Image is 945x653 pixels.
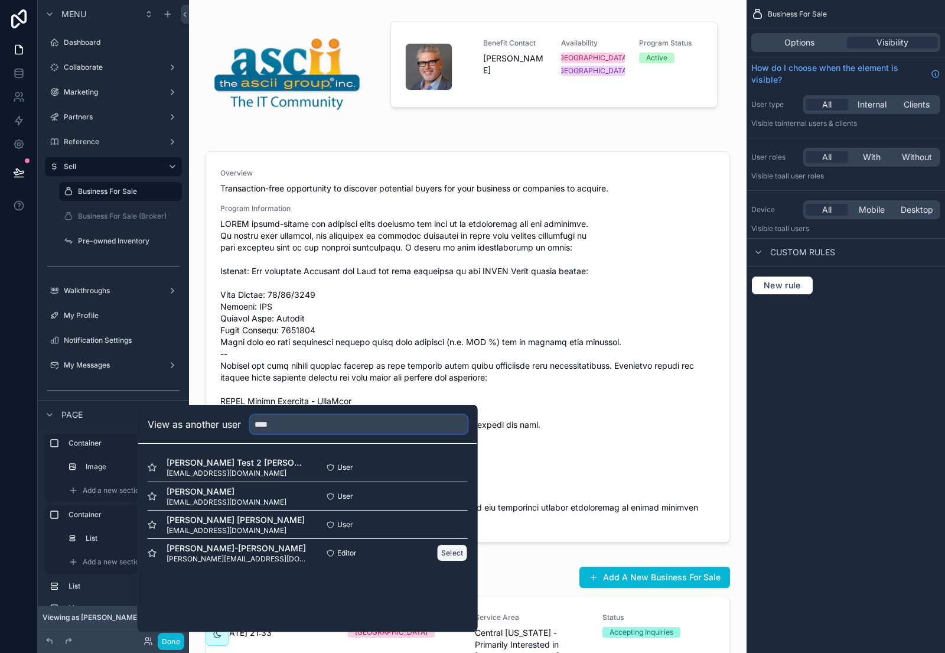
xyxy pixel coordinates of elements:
a: Dashboard [45,33,182,52]
p: Visible to [751,224,940,233]
span: Viewing as [PERSON_NAME] [43,613,139,622]
span: New rule [759,280,806,291]
label: List [69,581,177,591]
span: Add a new section [83,557,144,567]
label: My Messages [64,360,163,370]
label: Partners [64,112,163,122]
label: Business For Sale (Broker) [78,212,180,221]
button: Done [158,633,184,650]
a: Pre-owned Inventory [59,232,182,251]
a: My Messages [45,356,182,375]
span: Internal users & clients [781,119,857,128]
label: Marketing [64,87,163,97]
label: Reference [64,137,163,147]
span: User [337,520,353,529]
span: Mobile [859,204,885,216]
a: Reference [45,132,182,151]
label: User type [751,100,799,109]
a: Walkthroughs [45,281,182,300]
label: Collaborate [64,63,163,72]
button: Select [437,544,468,561]
span: All [822,151,832,163]
span: Internal [858,99,887,111]
span: Page [61,409,83,421]
a: My Profile [45,306,182,325]
span: How do I choose when the element is visible? [751,62,926,86]
span: Desktop [901,204,933,216]
label: My Profile [64,311,180,320]
label: Notification Settings [64,336,180,345]
span: With [863,151,881,163]
label: User roles [751,152,799,162]
span: Options [784,37,814,48]
label: Image [86,462,175,472]
span: Menu [61,8,86,20]
label: Walkthroughs [64,286,163,295]
span: all users [781,224,809,233]
span: Visibility [876,37,908,48]
span: Without [902,151,932,163]
label: Container [69,438,177,448]
span: [PERSON_NAME] Test 2 [PERSON_NAME] [167,457,308,469]
span: [PERSON_NAME] [167,486,286,498]
span: All [822,204,832,216]
label: Device [751,205,799,215]
span: Add a new section [83,486,144,495]
h2: View as another user [148,417,241,431]
span: Clients [904,99,930,111]
a: Partners [45,108,182,126]
div: scrollable content [38,428,189,629]
span: User [337,492,353,501]
a: How do I choose when the element is visible? [751,62,940,86]
label: Sell [64,162,158,171]
span: [PERSON_NAME] [PERSON_NAME] [167,514,305,526]
label: List [69,603,177,613]
a: Marketing [45,83,182,102]
a: Business For Sale [59,182,182,201]
a: Collaborate [45,58,182,77]
a: Notification Settings [45,331,182,350]
span: All [822,99,832,111]
span: User [337,463,353,472]
span: [EMAIL_ADDRESS][DOMAIN_NAME] [167,526,305,535]
span: [PERSON_NAME][EMAIL_ADDRESS][DOMAIN_NAME] [167,554,308,564]
span: Editor [337,548,357,558]
span: Business For Sale [768,9,827,19]
span: Custom rules [770,246,835,258]
label: Business For Sale [78,187,175,196]
span: [PERSON_NAME]-[PERSON_NAME] [167,542,308,554]
p: Visible to [751,171,940,181]
p: Visible to [751,119,940,128]
label: Pre-owned Inventory [78,236,180,246]
label: Dashboard [64,38,180,47]
a: Business For Sale (Broker) [59,207,182,226]
span: [EMAIL_ADDRESS][DOMAIN_NAME] [167,469,308,478]
button: New rule [751,276,813,295]
span: [EMAIL_ADDRESS][DOMAIN_NAME] [167,498,286,507]
a: Sell [45,157,182,176]
label: List [86,534,175,543]
span: All user roles [781,171,824,180]
label: Container [69,510,177,519]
